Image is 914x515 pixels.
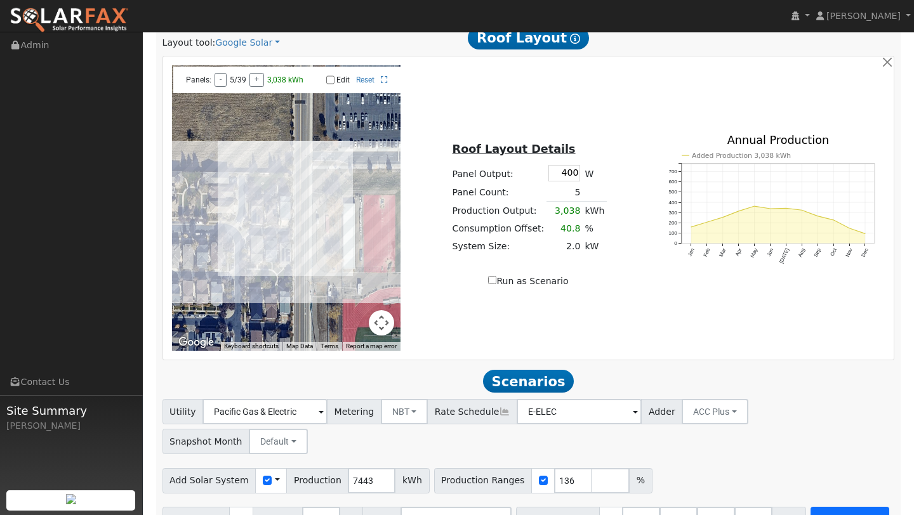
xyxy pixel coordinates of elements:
[690,226,692,228] circle: onclick=""
[202,399,328,424] input: Select a Utility
[629,468,652,493] span: %
[687,247,696,257] text: Jan
[797,247,806,258] text: Aug
[826,11,901,21] span: [PERSON_NAME]
[849,227,851,229] circle: onclick=""
[6,419,136,433] div: [PERSON_NAME]
[267,75,303,84] span: 3,038 kWh
[175,334,217,351] a: Open this area in Google Maps (opens a new window)
[668,210,677,216] text: 300
[249,429,308,454] button: Default
[668,200,677,205] text: 400
[517,399,642,424] input: Select a Rate Schedule
[830,247,838,257] text: Oct
[817,215,819,217] circle: onclick=""
[450,219,546,237] td: Consumption Offset:
[785,207,787,209] circle: onclick=""
[583,202,607,220] td: kWh
[453,143,576,155] u: Roof Layout Details
[674,240,677,246] text: 0
[395,468,429,493] span: kWh
[570,34,580,44] i: Show Help
[727,134,830,147] text: Annual Production
[766,247,775,257] text: Jun
[186,75,211,84] span: Panels:
[583,238,607,256] td: kW
[346,342,397,349] a: Report a map error
[468,27,589,49] span: Roof Layout
[327,399,381,424] span: Metering
[750,247,759,259] text: May
[583,163,607,183] td: W
[668,190,677,195] text: 500
[583,219,607,237] td: %
[336,75,350,84] label: Edit
[722,216,724,218] circle: onclick=""
[668,169,677,174] text: 700
[861,247,870,258] text: Dec
[833,219,835,221] circle: onclick=""
[427,399,517,424] span: Rate Schedule
[356,75,374,84] a: Reset
[230,75,246,84] span: 5/39
[321,342,338,349] a: Terms (opens in new tab)
[546,238,583,256] td: 2.0
[813,247,822,258] text: Sep
[546,202,583,220] td: 3,038
[734,247,743,257] text: Apr
[434,468,532,493] span: Production Ranges
[864,233,866,235] circle: onclick=""
[668,230,677,236] text: 100
[845,247,854,258] text: Nov
[706,221,708,223] circle: onclick=""
[249,73,264,87] button: +
[450,238,546,256] td: System Size:
[66,494,76,504] img: retrieve
[546,183,583,202] td: 5
[162,399,204,424] span: Utility
[286,342,313,351] button: Map Data
[381,75,388,84] a: Full Screen
[162,37,216,48] span: Layout tool:
[488,276,496,284] input: Run as Scenario
[753,205,755,207] circle: onclick=""
[738,210,739,212] circle: onclick=""
[546,219,583,237] td: 40.8
[719,247,727,258] text: Mar
[286,468,348,493] span: Production
[6,402,136,419] span: Site Summary
[381,399,428,424] button: NBT
[779,247,791,264] text: [DATE]
[162,429,250,454] span: Snapshot Month
[224,342,279,351] button: Keyboard shortcuts
[682,399,748,424] button: ACC Plus
[450,163,546,183] td: Panel Output:
[162,468,256,493] span: Add Solar System
[10,7,129,34] img: SolarFax
[769,208,771,210] circle: onclick=""
[175,334,217,351] img: Google
[450,183,546,202] td: Panel Count:
[703,247,712,258] text: Feb
[450,202,546,220] td: Production Output:
[215,36,280,49] a: Google Solar
[641,399,682,424] span: Adder
[215,73,227,87] button: -
[488,275,568,288] label: Run as Scenario
[801,209,803,211] circle: onclick=""
[483,370,574,393] span: Scenarios
[668,179,677,185] text: 600
[668,220,677,226] text: 200
[369,310,394,336] button: Map camera controls
[692,152,791,160] text: Added Production 3,038 kWh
